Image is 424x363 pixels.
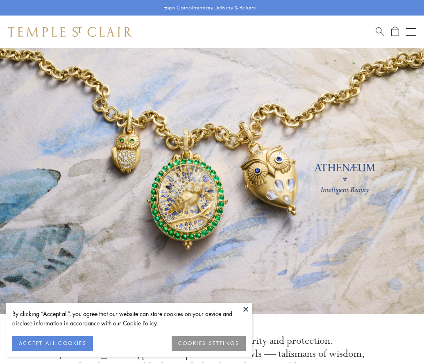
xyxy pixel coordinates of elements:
[12,336,93,351] button: ACCEPT ALL COOKIES
[8,27,132,37] img: Temple St. Clair
[376,27,384,37] a: Search
[406,27,416,37] button: Open navigation
[391,27,399,37] a: Open Shopping Bag
[12,309,246,328] div: By clicking “Accept all”, you agree that our website can store cookies on your device and disclos...
[163,4,256,12] p: Enjoy Complimentary Delivery & Returns
[172,336,246,351] button: COOKIES SETTINGS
